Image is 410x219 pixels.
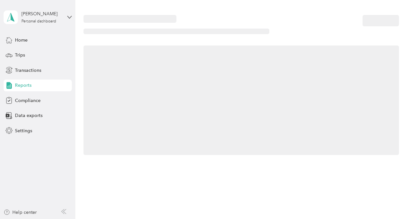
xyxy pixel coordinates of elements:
iframe: Everlance-gr Chat Button Frame [374,183,410,219]
button: Help center [4,209,37,216]
span: Settings [15,127,32,134]
span: Trips [15,52,25,58]
span: Compliance [15,97,41,104]
span: Home [15,37,28,44]
span: Data exports [15,112,43,119]
div: Personal dashboard [21,19,56,23]
span: Transactions [15,67,41,74]
div: [PERSON_NAME] [21,10,62,17]
span: Reports [15,82,32,89]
